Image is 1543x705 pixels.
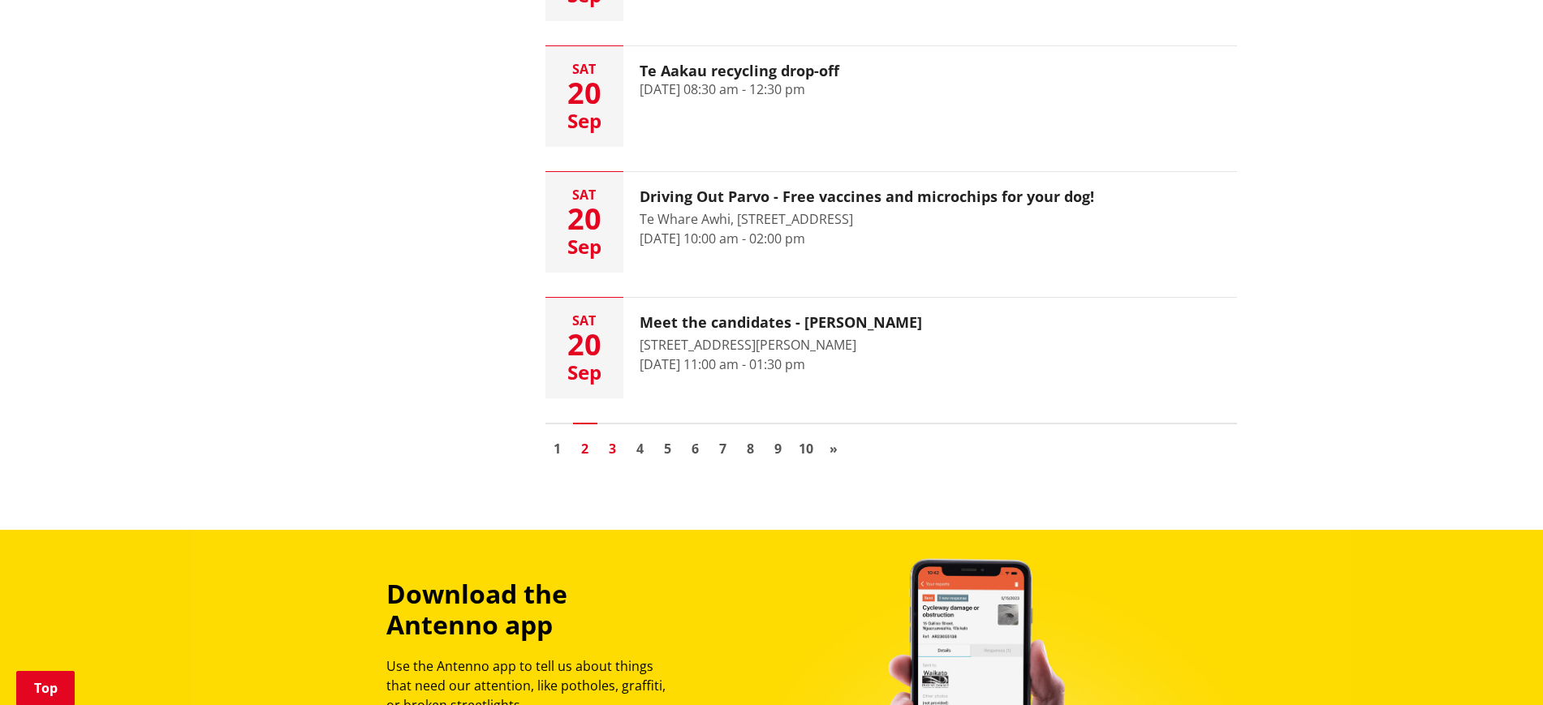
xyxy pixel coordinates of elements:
div: 20 [545,204,623,234]
span: » [830,440,838,458]
div: Sep [545,237,623,256]
a: Go to page 4 [628,436,653,461]
iframe: Messenger Launcher [1468,637,1527,695]
div: Sat [545,188,623,201]
a: Go to page 7 [711,436,735,461]
div: Sat [545,314,623,327]
a: Go to page 9 [766,436,791,461]
div: Sep [545,111,623,131]
a: Go to page 8 [739,436,763,461]
a: Go to page 3 [601,436,625,461]
div: 20 [545,330,623,359]
a: Top [16,671,75,705]
a: Page 2 [573,436,597,461]
div: [STREET_ADDRESS][PERSON_NAME] [640,335,922,355]
h3: Te Aakau recycling drop-off [640,62,839,80]
h3: Driving Out Parvo - Free vaccines and microchips for your dog! [640,188,1094,206]
a: Go to page 10 [794,436,818,461]
time: [DATE] 08:30 am - 12:30 pm [640,80,805,98]
time: [DATE] 11:00 am - 01:30 pm [640,355,805,373]
div: Sep [545,363,623,382]
a: Go to page 1 [545,436,570,461]
a: Go to page 6 [683,436,708,461]
div: Te Whare Awhi, [STREET_ADDRESS] [640,209,1094,229]
a: Go to page 5 [656,436,680,461]
h3: Download the Antenno app [386,578,680,641]
nav: Pagination [545,423,1237,465]
a: Go to next page [821,436,846,461]
time: [DATE] 10:00 am - 02:00 pm [640,230,805,247]
h3: Meet the candidates - [PERSON_NAME] [640,314,922,332]
div: 20 [545,79,623,108]
a: Sat 20 Sep Meet the candidates - [PERSON_NAME] [STREET_ADDRESS][PERSON_NAME] [DATE] 11:00 am - 01... [545,298,1237,398]
a: Sat 20 Sep Driving Out Parvo - Free vaccines and microchips for your dog! Te Whare Awhi, [STREET_... [545,172,1237,273]
a: Sat 20 Sep Te Aakau recycling drop-off [DATE] 08:30 am - 12:30 pm [545,46,1237,147]
div: Sat [545,62,623,75]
